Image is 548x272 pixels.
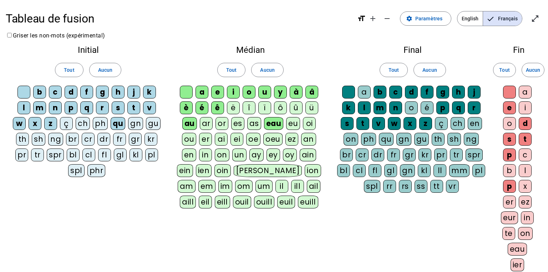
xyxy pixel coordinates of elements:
[49,86,62,99] div: c
[15,148,28,161] div: pr
[67,148,80,161] div: bl
[93,117,108,130] div: ph
[447,133,461,146] div: sh
[76,117,90,130] div: ch
[258,86,271,99] div: u
[468,117,482,130] div: en
[406,15,412,22] mat-icon: settings
[418,164,431,177] div: kl
[285,133,298,146] div: ez
[82,133,95,146] div: cr
[114,148,127,161] div: gl
[267,148,280,161] div: ey
[182,148,196,161] div: en
[357,14,366,23] mat-icon: format_size
[518,227,533,240] div: on
[503,196,516,208] div: er
[337,164,350,177] div: bl
[341,117,354,130] div: s
[112,101,125,114] div: s
[227,86,240,99] div: i
[255,180,273,193] div: um
[144,133,157,146] div: kr
[215,133,228,146] div: ai
[243,86,255,99] div: o
[369,14,377,23] mat-icon: add
[519,86,532,99] div: a
[199,133,212,146] div: er
[65,86,77,99] div: d
[178,180,196,193] div: am
[433,164,446,177] div: ll
[231,117,244,130] div: es
[247,117,261,130] div: as
[196,86,208,99] div: a
[44,117,57,130] div: z
[182,117,197,130] div: au
[446,180,459,193] div: vr
[196,164,212,177] div: ien
[414,133,429,146] div: gu
[60,117,73,130] div: ç
[387,148,400,161] div: fr
[503,133,516,146] div: s
[380,63,408,77] button: Tout
[389,86,402,99] div: c
[457,11,483,26] span: English
[286,117,300,130] div: eu
[49,101,62,114] div: n
[403,148,416,161] div: gr
[258,101,271,114] div: ï
[396,133,411,146] div: gn
[415,14,442,23] span: Paramètres
[511,258,524,271] div: ier
[264,117,284,130] div: eau
[17,101,30,114] div: l
[435,117,448,130] div: ç
[457,11,522,26] mat-button-toggle-group: Language selection
[251,63,283,77] button: Aucun
[80,101,93,114] div: q
[215,148,229,161] div: on
[211,86,224,99] div: e
[127,86,140,99] div: j
[361,133,376,146] div: ph
[111,117,125,130] div: qu
[436,86,449,99] div: g
[97,133,110,146] div: dr
[6,32,105,39] label: Griser les non-mots (expérimental)
[112,86,125,99] div: h
[369,164,381,177] div: fl
[522,63,544,77] button: Aucun
[198,180,215,193] div: em
[33,101,46,114] div: m
[217,63,245,77] button: Tout
[519,196,532,208] div: ez
[383,14,391,23] mat-icon: remove
[48,133,63,146] div: ng
[521,211,534,224] div: in
[519,148,532,161] div: c
[254,196,274,208] div: ouill
[7,33,12,37] input: Griser les non-mots (expérimental)
[65,101,77,114] div: p
[384,164,397,177] div: gl
[422,66,437,74] span: Aucun
[200,117,213,130] div: ar
[358,101,371,114] div: l
[418,148,431,161] div: kr
[400,11,451,26] button: Paramètres
[501,211,518,224] div: eur
[432,133,445,146] div: th
[405,101,418,114] div: o
[80,86,93,99] div: f
[389,66,399,74] span: Tout
[215,117,228,130] div: or
[11,46,165,54] h2: Initial
[263,133,283,146] div: oeu
[364,180,380,193] div: spl
[243,101,255,114] div: î
[388,117,401,130] div: w
[519,180,532,193] div: x
[98,148,111,161] div: fl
